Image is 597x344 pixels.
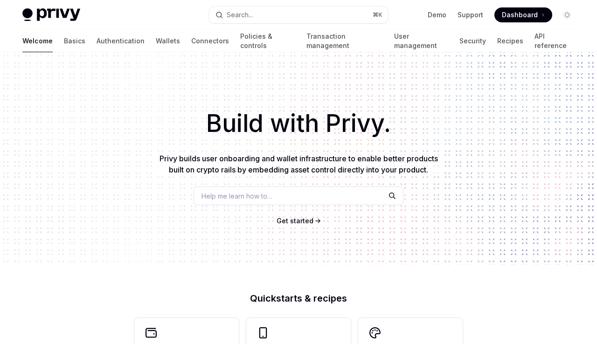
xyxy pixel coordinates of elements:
a: Support [458,10,483,20]
a: Welcome [22,30,53,52]
h1: Build with Privy. [15,105,582,142]
a: Basics [64,30,85,52]
img: light logo [22,8,80,21]
h2: Quickstarts & recipes [134,294,463,303]
span: Dashboard [502,10,538,20]
button: Open search [209,7,388,23]
div: Search... [227,9,253,21]
a: Demo [428,10,446,20]
span: ⌘ K [373,11,382,19]
a: Get started [277,216,313,226]
a: API reference [535,30,575,52]
a: Wallets [156,30,180,52]
a: Authentication [97,30,145,52]
span: Get started [277,217,313,225]
span: Privy builds user onboarding and wallet infrastructure to enable better products built on crypto ... [160,154,438,174]
a: Policies & controls [240,30,295,52]
a: Dashboard [494,7,552,22]
a: Security [459,30,486,52]
a: User management [394,30,448,52]
a: Recipes [497,30,523,52]
a: Transaction management [306,30,382,52]
span: Help me learn how to… [201,191,272,201]
a: Connectors [191,30,229,52]
button: Toggle dark mode [560,7,575,22]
